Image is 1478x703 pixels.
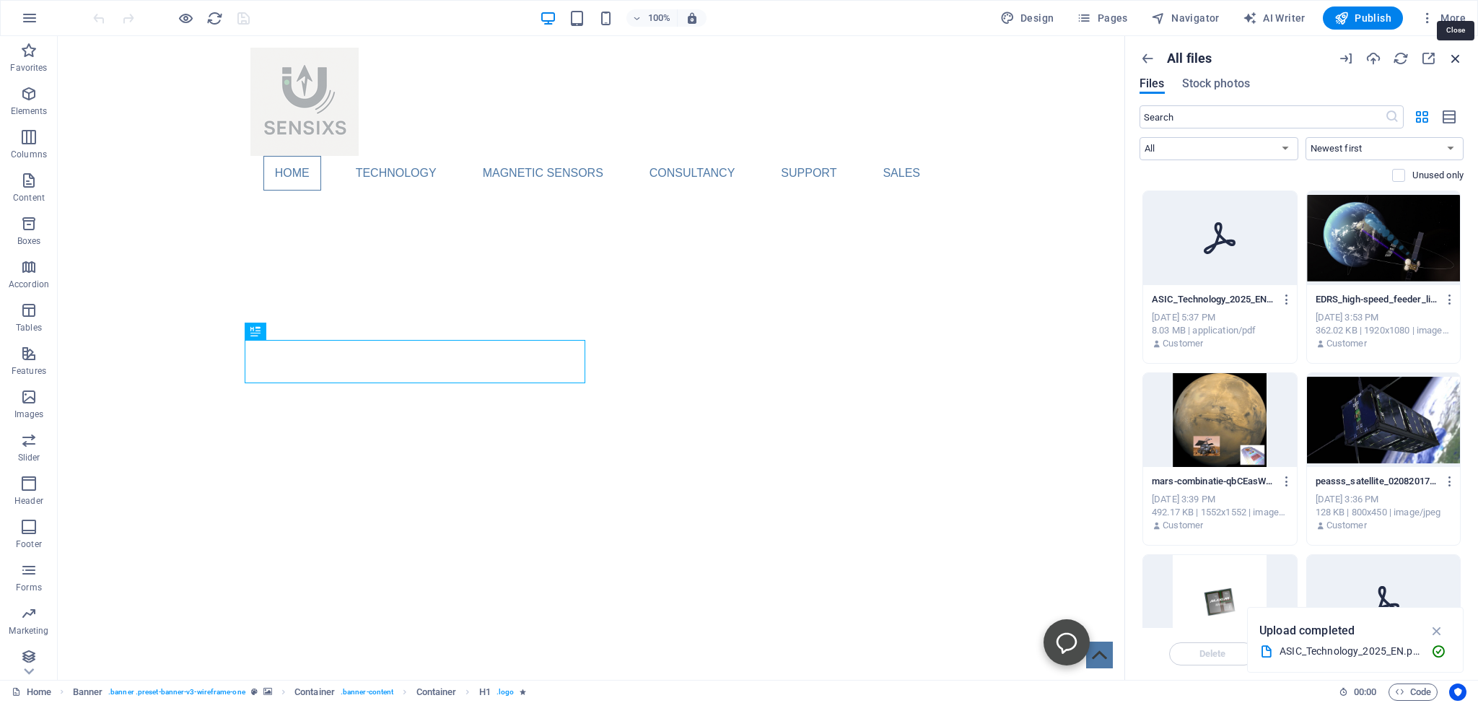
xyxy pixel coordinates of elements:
[1339,684,1377,701] h6: Session time
[1152,293,1274,306] p: ASIC_Technology_2025_EN-lcqfiLLmucV6BGuPiTW1uQ.pdf
[16,582,42,593] p: Forms
[1071,6,1133,30] button: Pages
[1316,493,1452,506] div: [DATE] 3:36 PM
[1152,324,1288,337] div: 8.03 MB | application/pdf
[1316,506,1452,519] div: 128 KB | 800x450 | image/jpeg
[1365,51,1381,66] i: Upload
[1152,506,1288,519] div: 492.17 KB | 1552x1552 | image/jpeg
[1237,6,1311,30] button: AI Writer
[648,9,671,27] h6: 100%
[1140,75,1165,92] span: Files
[1077,11,1127,25] span: Pages
[1243,11,1306,25] span: AI Writer
[1182,75,1250,92] span: Stock photos
[341,684,393,701] span: . banner-content
[1140,51,1155,66] i: Show all folders
[497,684,514,701] span: . logo
[416,684,457,701] span: Click to select. Double-click to edit
[11,105,48,117] p: Elements
[1420,51,1436,66] i: Maximize
[12,684,51,701] a: Click to cancel selection. Double-click to open Pages
[294,684,335,701] span: Click to select. Double-click to edit
[626,9,678,27] button: 100%
[686,12,699,25] i: On resize automatically adjust zoom level to fit chosen device.
[1389,684,1438,701] button: Code
[1354,684,1376,701] span: 00 00
[251,688,258,696] i: This element is a customizable preset
[1420,11,1466,25] span: More
[206,10,223,27] i: Reload page
[1316,311,1452,324] div: [DATE] 3:53 PM
[17,235,41,247] p: Boxes
[108,684,245,701] span: . banner .preset-banner-v3-wireframe-one
[14,409,44,420] p: Images
[263,688,272,696] i: This element contains a background
[1326,519,1367,532] p: Customer
[1395,684,1431,701] span: Code
[1000,11,1054,25] span: Design
[1259,621,1355,640] p: Upload completed
[1167,51,1212,66] p: All files
[206,9,223,27] button: reload
[1334,11,1391,25] span: Publish
[9,279,49,290] p: Accordion
[1163,337,1203,350] p: Customer
[1152,493,1288,506] div: [DATE] 3:39 PM
[994,6,1060,30] button: Design
[13,192,45,204] p: Content
[73,684,103,701] span: Click to select. Double-click to edit
[177,9,194,27] button: Click here to leave preview mode and continue editing
[994,6,1060,30] div: Design (Ctrl+Alt+Y)
[1412,169,1464,182] p: Displays only files that are not in use on the website. Files added during this session can still...
[1151,11,1220,25] span: Navigator
[1364,686,1366,697] span: :
[1145,6,1225,30] button: Navigator
[479,684,491,701] span: Click to select. Double-click to edit
[1152,475,1274,488] p: mars-combinatie-qbCEasW1bqrphKCd6rpsPw.jpg
[12,365,46,377] p: Features
[1316,293,1438,306] p: EDRS_high-speed_feeder_link_relays_to_Europe.withXEN1220-ko9xUu5DRsHr7LJI-agOKA.jpg
[520,688,526,696] i: Element contains an animation
[1323,6,1403,30] button: Publish
[18,452,40,463] p: Slider
[16,322,42,333] p: Tables
[1280,643,1420,660] div: ASIC_Technology_2025_EN.pdf
[11,149,47,160] p: Columns
[1316,475,1438,488] p: peasss_satellite_02082017_800-g9SrB4jBsTh1giXTO-rr-Q.jpg
[1140,105,1385,128] input: Search
[1163,519,1203,532] p: Customer
[1338,51,1354,66] i: URL import
[9,625,48,637] p: Marketing
[16,538,42,550] p: Footer
[1326,337,1367,350] p: Customer
[73,684,527,701] nav: breadcrumb
[1449,684,1466,701] button: Usercentrics
[1414,6,1472,30] button: More
[1316,324,1452,337] div: 362.02 KB | 1920x1080 | image/jpeg
[1152,311,1288,324] div: [DATE] 5:37 PM
[10,62,47,74] p: Favorites
[1393,51,1409,66] i: Reload
[986,583,1032,629] button: Open chatbot window
[14,495,43,507] p: Header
